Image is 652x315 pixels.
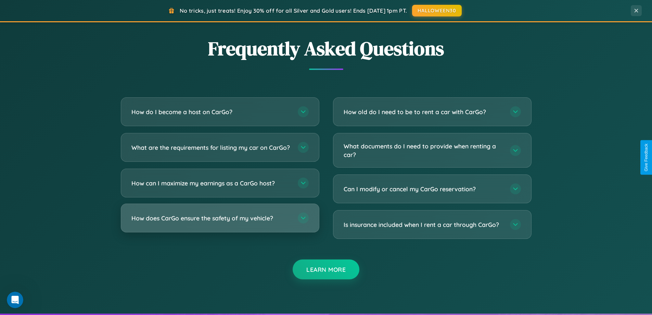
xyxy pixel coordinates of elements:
h3: How old do I need to be to rent a car with CarGo? [344,108,503,116]
h3: How do I become a host on CarGo? [131,108,291,116]
button: HALLOWEEN30 [412,5,462,16]
h3: What documents do I need to provide when renting a car? [344,142,503,159]
h3: Is insurance included when I rent a car through CarGo? [344,220,503,229]
button: Learn More [293,259,359,279]
h3: How can I maximize my earnings as a CarGo host? [131,179,291,187]
h3: Can I modify or cancel my CarGo reservation? [344,185,503,193]
iframe: Intercom live chat [7,292,23,308]
h2: Frequently Asked Questions [121,35,532,62]
h3: How does CarGo ensure the safety of my vehicle? [131,214,291,222]
span: No tricks, just treats! Enjoy 30% off for all Silver and Gold users! Ends [DATE] 1pm PT. [180,7,407,14]
div: Give Feedback [644,144,649,171]
h3: What are the requirements for listing my car on CarGo? [131,143,291,152]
